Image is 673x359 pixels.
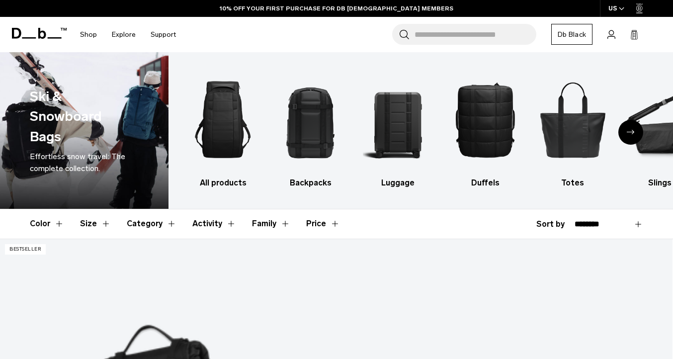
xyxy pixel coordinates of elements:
[450,67,520,189] li: 4 / 10
[80,209,111,238] button: Toggle Filter
[30,209,64,238] button: Toggle Filter
[5,244,46,255] p: Bestseller
[275,67,345,189] a: Db Backpacks
[538,67,608,189] a: Db Totes
[363,67,433,189] li: 3 / 10
[551,24,592,45] a: Db Black
[450,67,520,189] a: Db Duffels
[363,67,433,172] img: Db
[188,177,258,189] h3: All products
[538,67,608,189] li: 5 / 10
[73,17,183,52] nav: Main Navigation
[188,67,258,172] img: Db
[363,177,433,189] h3: Luggage
[127,209,176,238] button: Toggle Filter
[450,177,520,189] h3: Duffels
[275,177,345,189] h3: Backpacks
[275,67,345,172] img: Db
[30,87,135,147] h1: Ski & Snowboard Bags
[363,67,433,189] a: Db Luggage
[618,120,643,145] div: Next slide
[450,67,520,172] img: Db
[220,4,453,13] a: 10% OFF YOUR FIRST PURCHASE FOR DB [DEMOGRAPHIC_DATA] MEMBERS
[30,152,125,173] span: Effortless snow travel: The complete collection.
[151,17,176,52] a: Support
[538,67,608,172] img: Db
[188,67,258,189] a: Db All products
[112,17,136,52] a: Explore
[192,209,236,238] button: Toggle Filter
[538,177,608,189] h3: Totes
[252,209,290,238] button: Toggle Filter
[275,67,345,189] li: 2 / 10
[80,17,97,52] a: Shop
[306,209,340,238] button: Toggle Price
[188,67,258,189] li: 1 / 10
